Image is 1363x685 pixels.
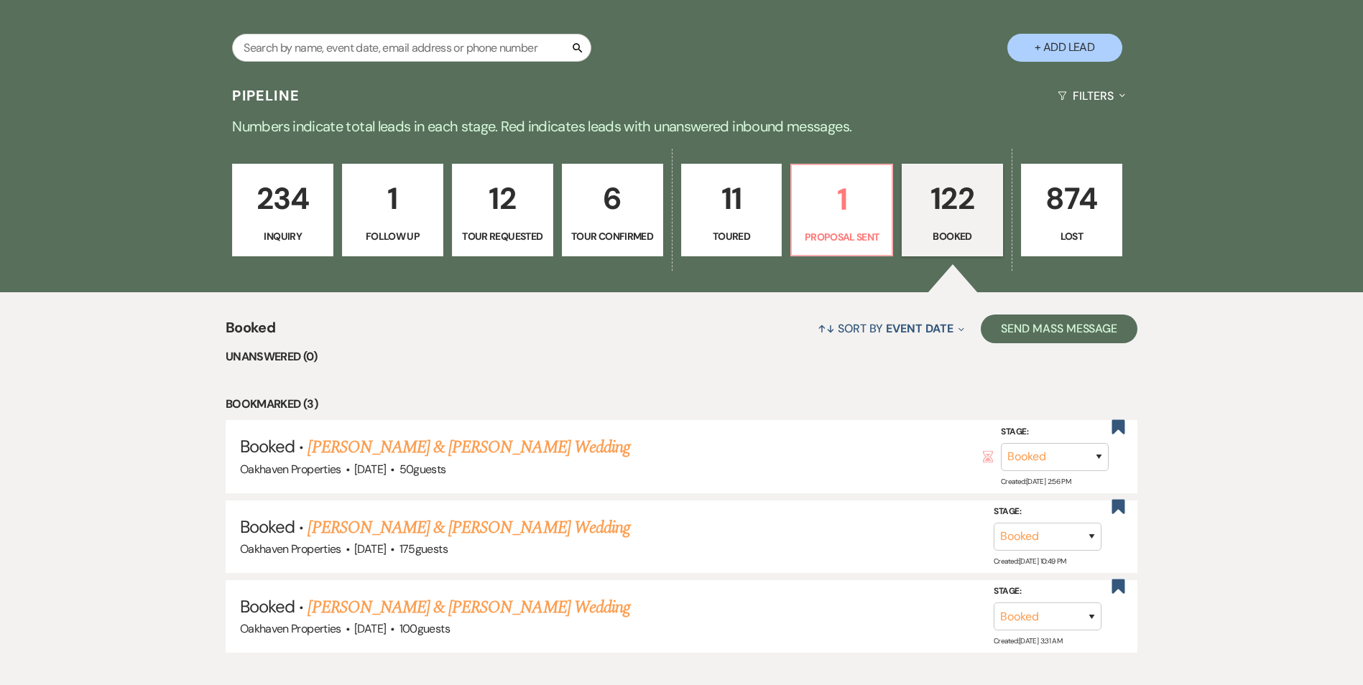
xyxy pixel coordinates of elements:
[1052,77,1130,115] button: Filters
[232,164,333,257] a: 234Inquiry
[690,174,773,223] p: 11
[226,317,275,348] span: Booked
[226,395,1137,414] li: Bookmarked (3)
[240,435,295,457] span: Booked
[994,504,1101,520] label: Stage:
[681,164,782,257] a: 11Toured
[342,164,443,257] a: 1Follow Up
[308,595,629,620] a: [PERSON_NAME] & [PERSON_NAME] Wedding
[232,85,300,106] h3: Pipeline
[1007,34,1122,62] button: + Add Lead
[886,321,953,336] span: Event Date
[981,314,1137,343] button: Send Mass Message
[461,174,544,223] p: 12
[240,621,341,636] span: Oakhaven Properties
[452,164,553,257] a: 12Tour Requested
[399,462,446,477] span: 50 guests
[241,174,324,223] p: 234
[399,541,448,556] span: 175 guests
[1021,164,1122,257] a: 874Lost
[399,621,450,636] span: 100 guests
[308,434,629,460] a: [PERSON_NAME] & [PERSON_NAME] Wedding
[1001,424,1109,440] label: Stage:
[994,556,1066,566] span: Created: [DATE] 10:49 PM
[354,462,386,477] span: [DATE]
[354,541,386,556] span: [DATE]
[911,228,994,244] p: Booked
[308,515,629,541] a: [PERSON_NAME] & [PERSON_NAME] Wedding
[800,229,883,245] p: Proposal Sent
[240,516,295,538] span: Booked
[790,164,893,257] a: 1Proposal Sent
[351,228,434,244] p: Follow Up
[800,175,883,223] p: 1
[562,164,663,257] a: 6Tour Confirmed
[351,174,434,223] p: 1
[240,541,341,556] span: Oakhaven Properties
[571,228,654,244] p: Tour Confirmed
[818,321,835,336] span: ↑↓
[232,34,591,62] input: Search by name, event date, email address or phone number
[1030,174,1113,223] p: 874
[1001,477,1071,486] span: Created: [DATE] 2:56 PM
[812,309,970,348] button: Sort By Event Date
[994,584,1101,600] label: Stage:
[165,115,1199,138] p: Numbers indicate total leads in each stage. Red indicates leads with unanswered inbound messages.
[1030,228,1113,244] p: Lost
[226,348,1137,366] li: Unanswered (0)
[240,595,295,618] span: Booked
[461,228,544,244] p: Tour Requested
[241,228,324,244] p: Inquiry
[354,621,386,636] span: [DATE]
[902,164,1003,257] a: 122Booked
[994,636,1062,646] span: Created: [DATE] 3:31 AM
[690,228,773,244] p: Toured
[911,174,994,223] p: 122
[240,462,341,477] span: Oakhaven Properties
[571,174,654,223] p: 6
